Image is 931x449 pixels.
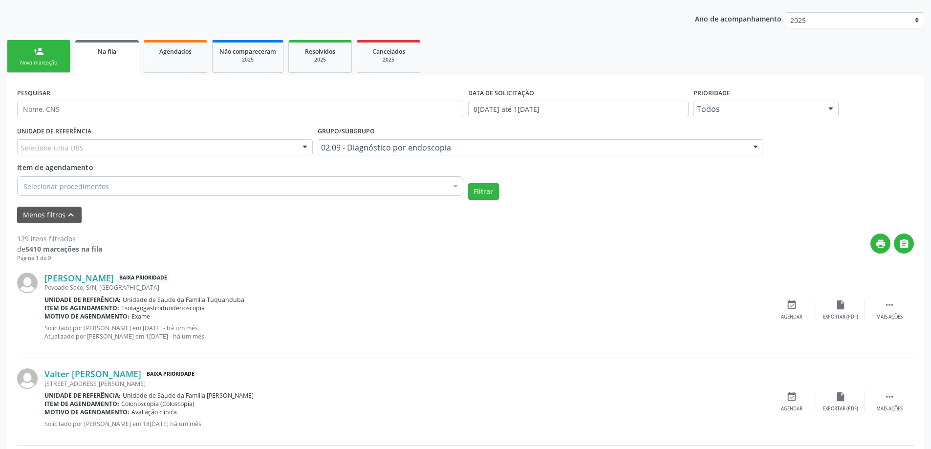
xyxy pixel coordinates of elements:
b: Motivo de agendamento: [44,408,130,416]
label: DATA DE SOLICITAÇÃO [468,86,534,101]
div: Povoado Saco, S/N, [GEOGRAPHIC_DATA] [44,283,767,292]
button:  [894,234,914,254]
span: Todos [697,104,819,114]
i: keyboard_arrow_up [65,210,76,220]
label: Grupo/Subgrupo [318,124,375,139]
span: Na fila [98,47,116,56]
span: Agendados [159,47,192,56]
b: Item de agendamento: [44,304,119,312]
b: Motivo de agendamento: [44,312,130,321]
div: person_add [33,46,44,57]
span: Esofagogastroduodenoscopia [121,304,205,312]
span: Baixa Prioridade [145,369,196,379]
b: Unidade de referência: [44,391,121,400]
div: Exportar (PDF) [823,314,858,321]
span: Selecionar procedimentos [23,181,109,192]
i: insert_drive_file [835,299,846,310]
div: 2025 [296,56,345,64]
label: PESQUISAR [17,86,50,101]
div: Agendar [781,314,802,321]
span: Colonoscopia (Coloscopia) [121,400,195,408]
span: Selecione uma UBS [21,143,84,153]
b: Item de agendamento: [44,400,119,408]
div: Agendar [781,406,802,412]
p: Ano de acompanhamento [695,12,781,24]
span: Resolvidos [305,47,335,56]
span: Item de agendamento [17,163,93,172]
div: 2025 [364,56,413,64]
i:  [884,391,895,402]
input: Selecione um intervalo [468,101,689,117]
div: Mais ações [876,314,903,321]
button: Menos filtroskeyboard_arrow_up [17,207,82,224]
span: Unidade de Saude da Familia [PERSON_NAME] [123,391,254,400]
b: Unidade de referência: [44,296,121,304]
a: Valter [PERSON_NAME] [44,368,141,379]
div: de [17,244,102,254]
label: UNIDADE DE REFERÊNCIA [17,124,91,139]
img: img [17,368,38,389]
i: insert_drive_file [835,391,846,402]
div: Mais ações [876,406,903,412]
img: img [17,273,38,293]
div: Nova marcação [14,59,63,66]
button: Filtrar [468,183,499,200]
div: Exportar (PDF) [823,406,858,412]
button: print [870,234,890,254]
i: event_available [786,299,797,310]
div: 2025 [219,56,276,64]
strong: 5410 marcações na fila [25,244,102,254]
div: Página 1 de 9 [17,254,102,262]
div: 129 itens filtrados [17,234,102,244]
span: 02.09 - Diagnóstico por endoscopia [321,143,744,152]
a: [PERSON_NAME] [44,273,114,283]
span: Baixa Prioridade [117,273,169,283]
span: Avaliação clínica [131,408,177,416]
p: Solicitado por [PERSON_NAME] em 18[DATE] há um mês [44,420,767,428]
span: Exame [131,312,150,321]
input: Nome, CNS [17,101,463,117]
i: print [875,238,886,249]
div: [STREET_ADDRESS][PERSON_NAME] [44,380,767,388]
p: Solicitado por [PERSON_NAME] em [DATE] - há um mês Atualizado por [PERSON_NAME] em 1[DATE] - há u... [44,324,767,341]
i: event_available [786,391,797,402]
label: Prioridade [693,86,730,101]
span: Cancelados [372,47,405,56]
i:  [884,299,895,310]
span: Não compareceram [219,47,276,56]
i:  [899,238,909,249]
span: Unidade de Saude da Familia Tuquanduba [123,296,244,304]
